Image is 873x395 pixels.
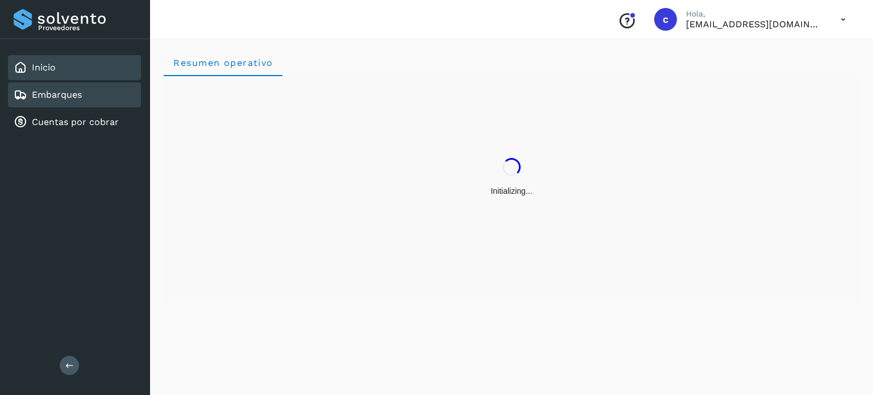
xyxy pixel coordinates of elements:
[32,62,56,73] a: Inicio
[32,117,119,127] a: Cuentas por cobrar
[32,89,82,100] a: Embarques
[8,110,141,135] div: Cuentas por cobrar
[38,24,136,32] p: Proveedores
[8,82,141,107] div: Embarques
[8,55,141,80] div: Inicio
[686,9,822,19] p: Hola,
[173,57,273,68] span: Resumen operativo
[686,19,822,30] p: cuentasespeciales8_met@castores.com.mx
